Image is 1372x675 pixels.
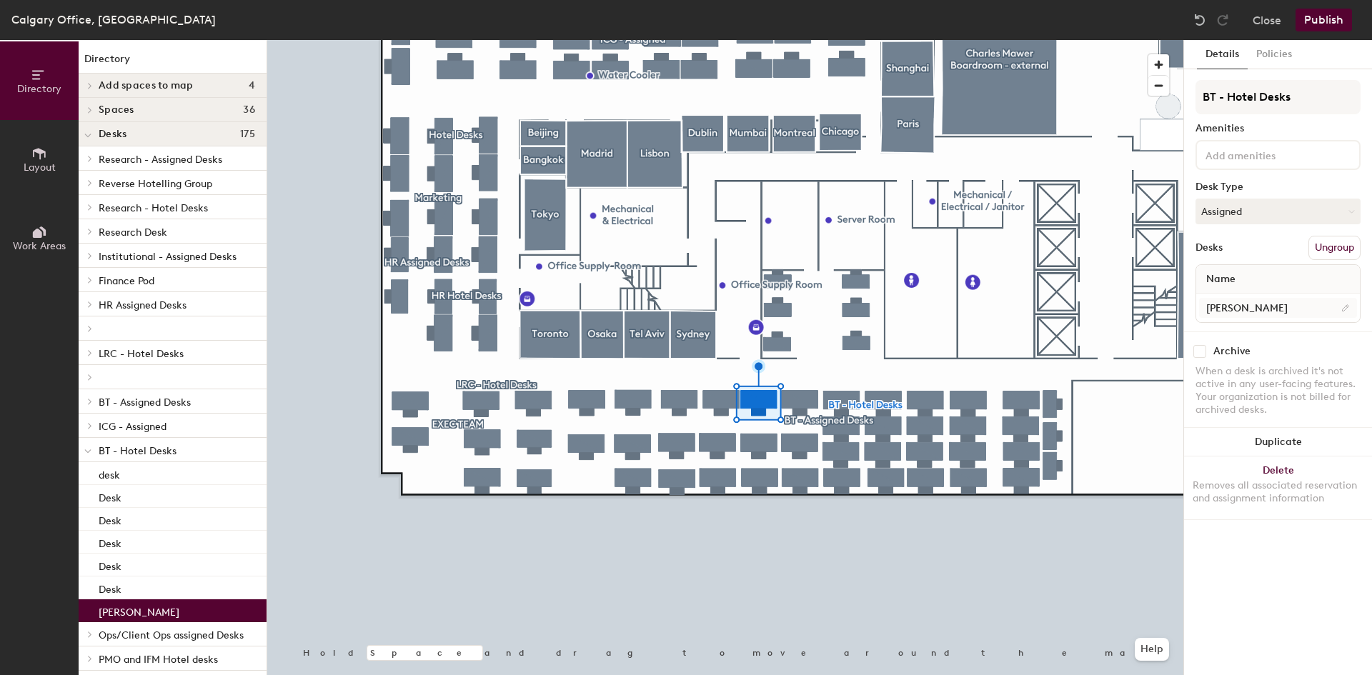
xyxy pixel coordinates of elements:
[1184,428,1372,456] button: Duplicate
[99,465,120,481] p: desk
[13,240,66,252] span: Work Areas
[1203,146,1331,163] input: Add amenities
[99,579,121,596] p: Desk
[99,154,222,166] span: Research - Assigned Desks
[1197,40,1248,69] button: Details
[24,161,56,174] span: Layout
[1248,40,1301,69] button: Policies
[17,83,61,95] span: Directory
[99,511,121,527] p: Desk
[249,80,255,91] span: 4
[240,129,255,140] span: 175
[99,129,126,140] span: Desks
[11,11,216,29] div: Calgary Office, [GEOGRAPHIC_DATA]
[1199,266,1243,292] span: Name
[99,275,154,287] span: Finance Pod
[1193,13,1207,27] img: Undo
[99,421,166,433] span: ICG - Assigned
[1193,479,1363,505] div: Removes all associated reservation and assignment information
[99,226,167,239] span: Research Desk
[79,51,267,74] h1: Directory
[1195,181,1361,193] div: Desk Type
[99,654,218,666] span: PMO and IFM Hotel desks
[99,104,134,116] span: Spaces
[99,396,191,409] span: BT - Assigned Desks
[99,556,121,573] p: Desk
[99,488,121,504] p: Desk
[99,348,184,360] span: LRC - Hotel Desks
[99,629,244,641] span: Ops/Client Ops assigned Desks
[99,251,237,263] span: Institutional - Assigned Desks
[1296,9,1352,31] button: Publish
[99,445,177,457] span: BT - Hotel Desks
[99,299,187,311] span: HR Assigned Desks
[243,104,255,116] span: 36
[1213,346,1251,357] div: Archive
[1184,456,1372,519] button: DeleteRemoves all associated reservation and assignment information
[99,80,194,91] span: Add spaces to map
[1199,298,1357,318] input: Unnamed desk
[99,534,121,550] p: Desk
[1195,365,1361,416] div: When a desk is archived it's not active in any user-facing features. Your organization is not bil...
[99,202,208,214] span: Research - Hotel Desks
[99,602,179,619] p: [PERSON_NAME]
[1135,638,1169,661] button: Help
[1253,9,1281,31] button: Close
[1195,123,1361,134] div: Amenities
[1195,199,1361,224] button: Assigned
[1195,242,1223,254] div: Desks
[99,178,212,190] span: Reverse Hotelling Group
[1216,13,1230,27] img: Redo
[1308,236,1361,260] button: Ungroup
